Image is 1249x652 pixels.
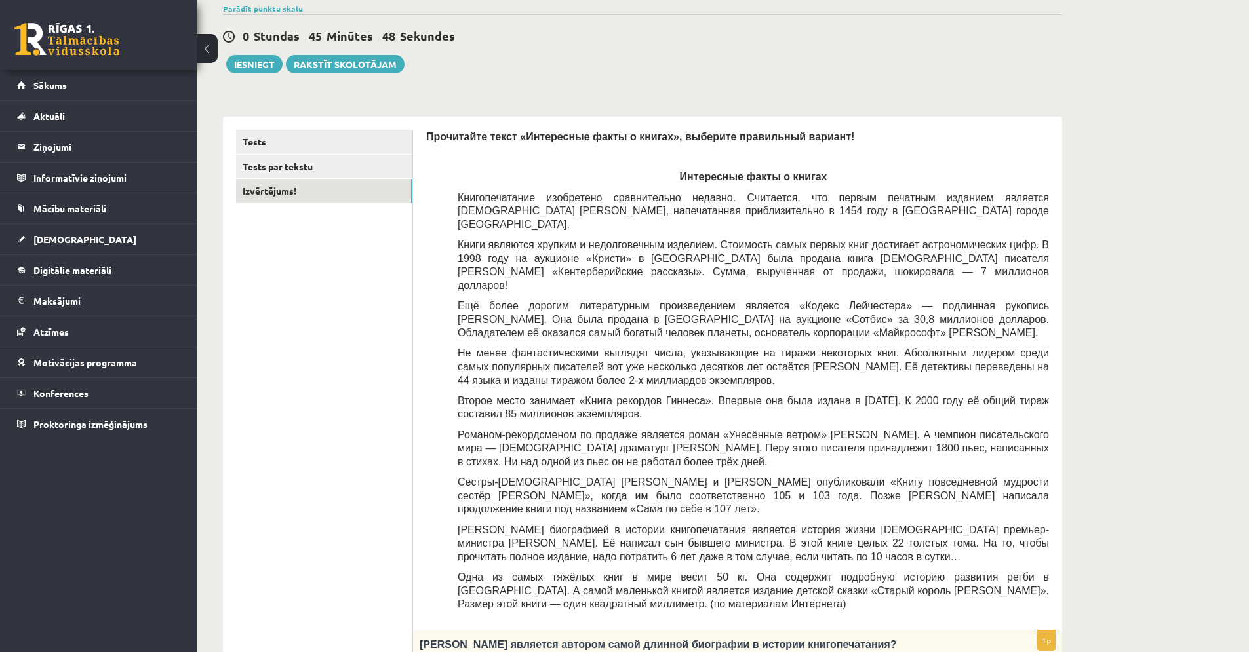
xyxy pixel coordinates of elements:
a: Parādīt punktu skalu [223,3,303,14]
a: Aktuāli [17,101,180,131]
a: Rakstīt skolotājam [286,55,405,73]
a: [DEMOGRAPHIC_DATA] [17,224,180,254]
button: Iesniegt [226,55,283,73]
span: Konferences [33,387,89,399]
a: Konferences [17,378,180,408]
a: Maksājumi [17,286,180,316]
span: Proktoringa izmēģinājums [33,418,148,430]
span: Второе место занимает «Книга рекордов Гиннеса». Впервые она была издана в [DATE]. К 2000 году её ... [458,395,1049,420]
a: Digitālie materiāli [17,255,180,285]
span: Прочитайте текст «Интересные факты о книгах», выберите правильный вариант! [426,131,854,142]
span: Mācību materiāli [33,202,106,214]
span: Sākums [33,79,67,91]
span: Aktuāli [33,110,65,122]
span: Сёстры-[DEMOGRAPHIC_DATA] [PERSON_NAME] и [PERSON_NAME] опубликовали «Книгу повседневной мудрости... [458,476,1049,514]
legend: Informatīvie ziņojumi [33,163,180,193]
span: 48 [382,28,395,43]
span: Sekundes [400,28,455,43]
span: Ещё более дорогим литературным произведением является «Кодекс Лейчестера» — подлинная рукопись [P... [458,300,1049,338]
span: Интересные факты о книгах [680,171,827,182]
a: Motivācijas programma [17,347,180,377]
p: 1p [1037,630,1056,651]
span: 45 [309,28,322,43]
a: Tests [236,130,412,154]
a: Izvērtējums! [236,179,412,203]
a: Informatīvie ziņojumi [17,163,180,193]
span: 0 [243,28,249,43]
a: Proktoringa izmēģinājums [17,409,180,439]
span: Motivācijas programma [33,356,137,368]
span: Одна из самых тяжёлых книг в мире весит 50 кг. Она содержит подробную историю развития регби в [G... [458,571,1049,609]
span: Книги являются хрупким и недолговечным изделием. Стоимость самых первых книг достигает астрономич... [458,239,1049,291]
a: Ziņojumi [17,132,180,162]
span: [PERSON_NAME] биографией в истории книгопечатания является история жизни [DEMOGRAPHIC_DATA] премь... [458,524,1049,562]
a: Atzīmes [17,316,180,347]
legend: Maksājumi [33,286,180,316]
span: [DEMOGRAPHIC_DATA] [33,233,136,245]
a: Rīgas 1. Tālmācības vidusskola [14,23,119,56]
span: [PERSON_NAME] является автором самой длинной биографии в истории книгопечатания? [420,639,897,650]
legend: Ziņojumi [33,132,180,162]
span: Minūtes [327,28,373,43]
span: Stundas [254,28,300,43]
a: Tests par tekstu [236,155,412,179]
a: Sākums [17,70,180,100]
span: Digitālie materiāli [33,264,111,276]
span: Atzīmes [33,326,69,337]
span: Книгопечатание изобретено сравнительно недавно. Считается, что первым печатным изданием является ... [458,192,1049,230]
span: Не менее фантастическими выглядят числа, указывающие на тиражи некоторых книг. Абсолютным лидером... [458,347,1049,385]
span: Романом-рекордсменом по продаже является роман «Унесённые ветром» [PERSON_NAME]. А чемпион писате... [458,429,1049,467]
a: Mācību materiāli [17,193,180,223]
